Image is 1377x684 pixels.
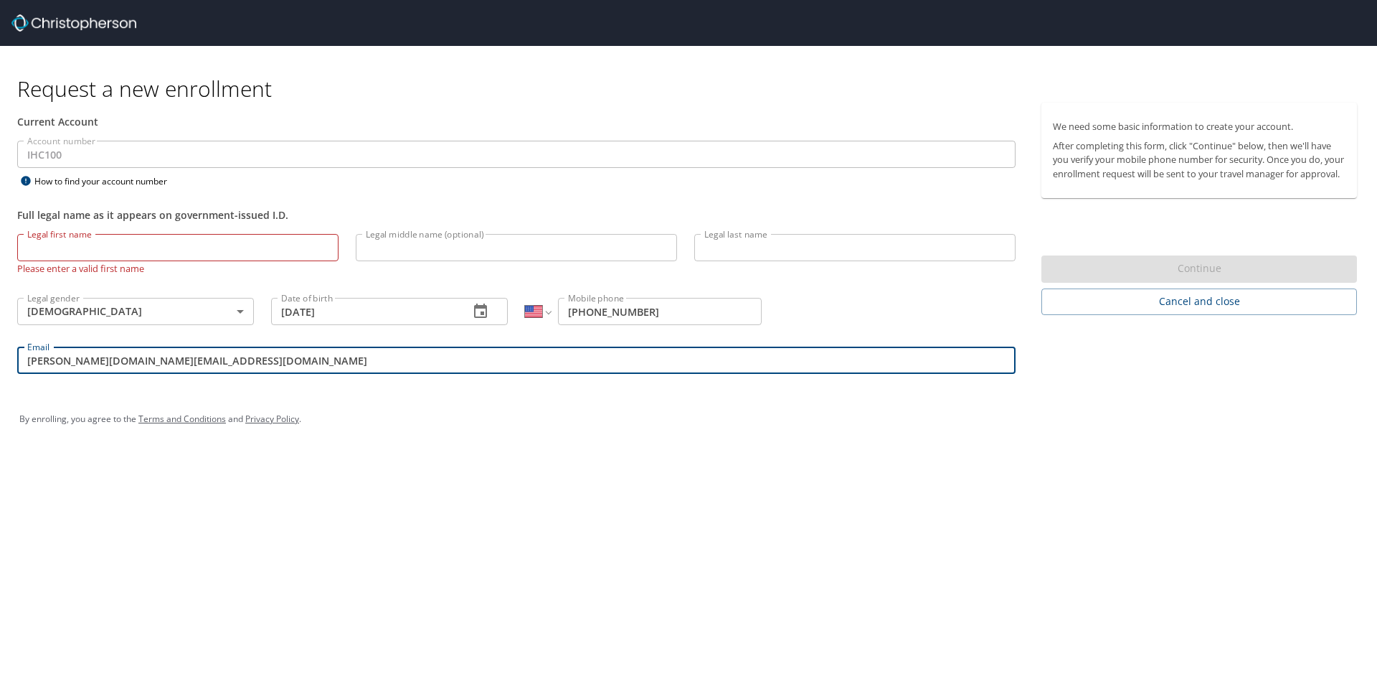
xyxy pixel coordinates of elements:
div: Current Account [17,114,1016,129]
p: After completing this form, click "Continue" below, then we'll have you verify your mobile phone ... [1053,139,1345,181]
img: cbt logo [11,14,136,32]
a: Privacy Policy [245,413,299,425]
button: Cancel and close [1041,289,1357,315]
a: Terms and Conditions [138,413,226,425]
input: Enter phone number [558,298,762,325]
h1: Request a new enrollment [17,75,1368,103]
span: Cancel and close [1053,293,1345,311]
div: How to find your account number [17,172,197,190]
div: By enrolling, you agree to the and . [19,401,1358,437]
input: MM/DD/YYYY [271,298,458,325]
div: Full legal name as it appears on government-issued I.D. [17,207,1016,222]
div: [DEMOGRAPHIC_DATA] [17,298,254,325]
p: We need some basic information to create your account. [1053,120,1345,133]
p: Please enter a valid first name [17,261,339,275]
